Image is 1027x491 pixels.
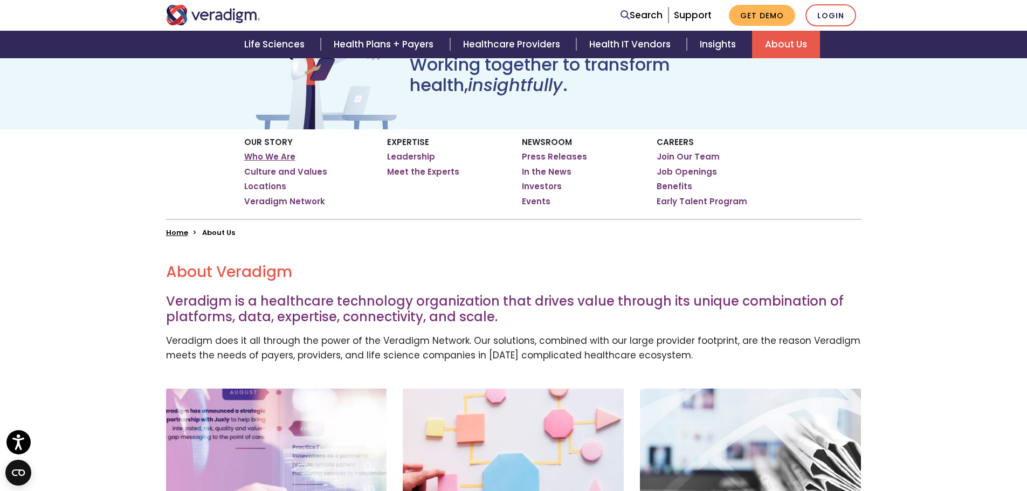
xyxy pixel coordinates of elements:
[387,167,459,177] a: Meet the Experts
[166,263,861,281] h2: About Veradigm
[231,31,321,58] a: Life Sciences
[410,54,774,96] h1: Working together to transform health, .
[522,151,587,162] a: Press Releases
[468,73,563,97] em: insightfully
[5,460,31,486] button: Open CMP widget
[244,167,327,177] a: Culture and Values
[657,181,692,192] a: Benefits
[729,5,795,26] a: Get Demo
[387,151,435,162] a: Leadership
[657,151,720,162] a: Join Our Team
[166,227,188,238] a: Home
[621,8,663,23] a: Search
[244,151,295,162] a: Who We Are
[674,9,712,22] a: Support
[820,413,1014,478] iframe: Drift Chat Widget
[576,31,687,58] a: Health IT Vendors
[522,196,550,207] a: Events
[244,196,325,207] a: Veradigm Network
[657,167,717,177] a: Job Openings
[752,31,820,58] a: About Us
[166,294,861,325] h3: Veradigm is a healthcare technology organization that drives value through its unique combination...
[522,181,562,192] a: Investors
[244,181,286,192] a: Locations
[805,4,856,26] a: Login
[657,196,747,207] a: Early Talent Program
[522,167,571,177] a: In the News
[321,31,450,58] a: Health Plans + Payers
[687,31,752,58] a: Insights
[166,334,861,363] p: Veradigm does it all through the power of the Veradigm Network. Our solutions, combined with our ...
[166,5,260,25] img: Veradigm logo
[450,31,576,58] a: Healthcare Providers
